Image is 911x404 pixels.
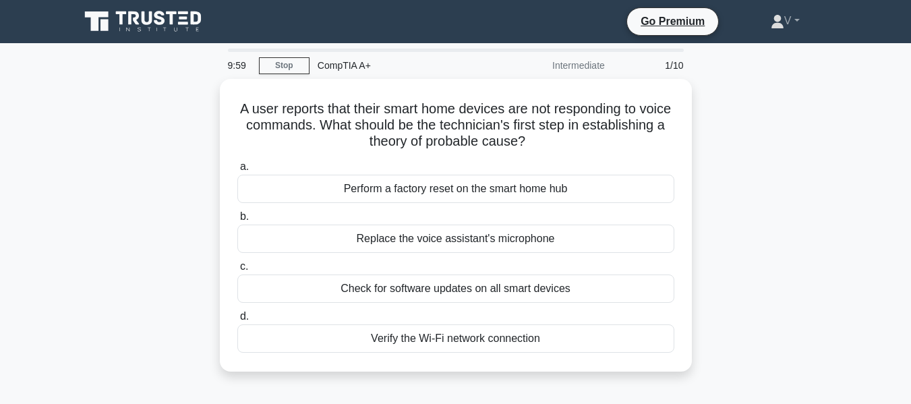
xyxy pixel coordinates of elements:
span: a. [240,161,249,172]
div: 9:59 [220,52,259,79]
h5: A user reports that their smart home devices are not responding to voice commands. What should be... [236,100,676,150]
div: 1/10 [613,52,692,79]
a: Stop [259,57,310,74]
a: Go Premium [633,13,713,30]
div: Intermediate [495,52,613,79]
span: d. [240,310,249,322]
div: Check for software updates on all smart devices [237,275,674,303]
span: b. [240,210,249,222]
div: Perform a factory reset on the smart home hub [237,175,674,203]
a: V [738,7,832,34]
div: Verify the Wi-Fi network connection [237,324,674,353]
div: CompTIA A+ [310,52,495,79]
span: c. [240,260,248,272]
div: Replace the voice assistant's microphone [237,225,674,253]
